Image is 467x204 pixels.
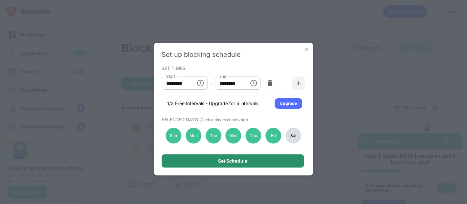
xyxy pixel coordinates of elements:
div: SELECTED DAYS [162,117,304,122]
div: Sun [166,128,182,144]
div: Mon [186,128,201,144]
div: - [210,79,212,87]
div: SET TIMES [162,65,304,71]
div: Thu [246,128,261,144]
div: Set up blocking schedule [162,51,305,58]
div: Fri [266,128,281,144]
label: End [219,74,226,79]
label: Start [167,74,175,79]
div: Tue [206,128,221,144]
div: 1/2 Free Intervals - Upgrade for 5 intervals [167,100,259,107]
span: (Click a day to deactivate) [200,117,248,122]
div: Wed [226,128,241,144]
button: Choose time, selected time is 12:00 AM [194,77,207,90]
div: Set Schedule [218,158,248,164]
div: Sat [285,128,301,144]
button: Choose time, selected time is 11:59 PM [247,77,260,90]
div: Upgrade [280,100,297,107]
img: x-button.svg [303,46,310,53]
